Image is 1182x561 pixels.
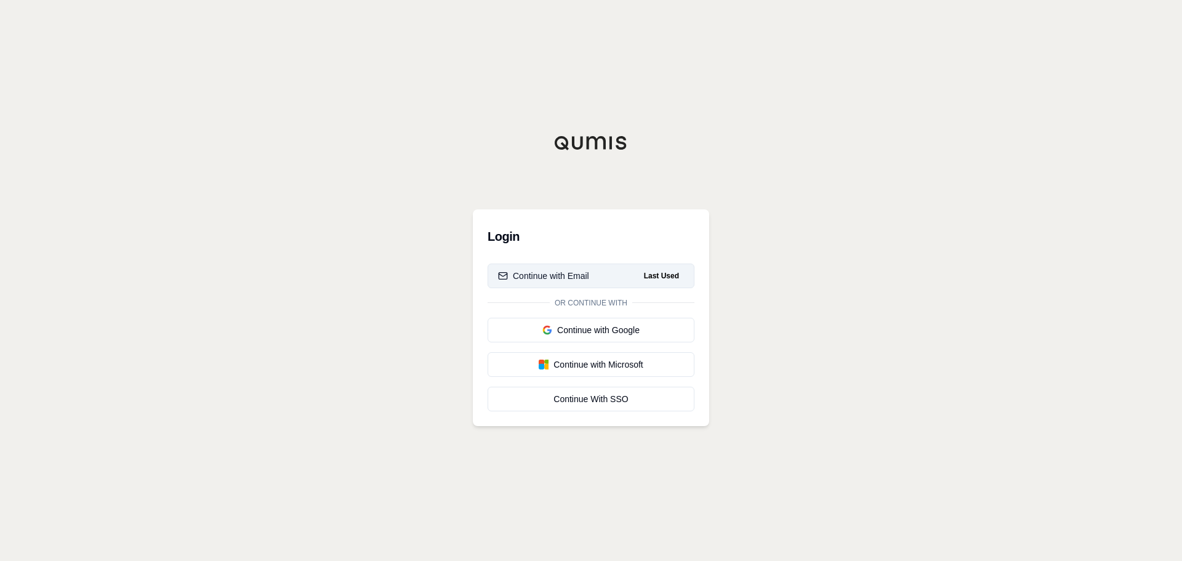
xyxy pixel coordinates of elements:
div: Continue with Microsoft [498,358,684,371]
h3: Login [488,224,694,249]
div: Continue with Google [498,324,684,336]
div: Continue With SSO [498,393,684,405]
img: Qumis [554,135,628,150]
span: Last Used [639,268,684,283]
span: Or continue with [550,298,632,308]
a: Continue With SSO [488,387,694,411]
button: Continue with Microsoft [488,352,694,377]
button: Continue with Google [488,318,694,342]
button: Continue with EmailLast Used [488,264,694,288]
div: Continue with Email [498,270,589,282]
